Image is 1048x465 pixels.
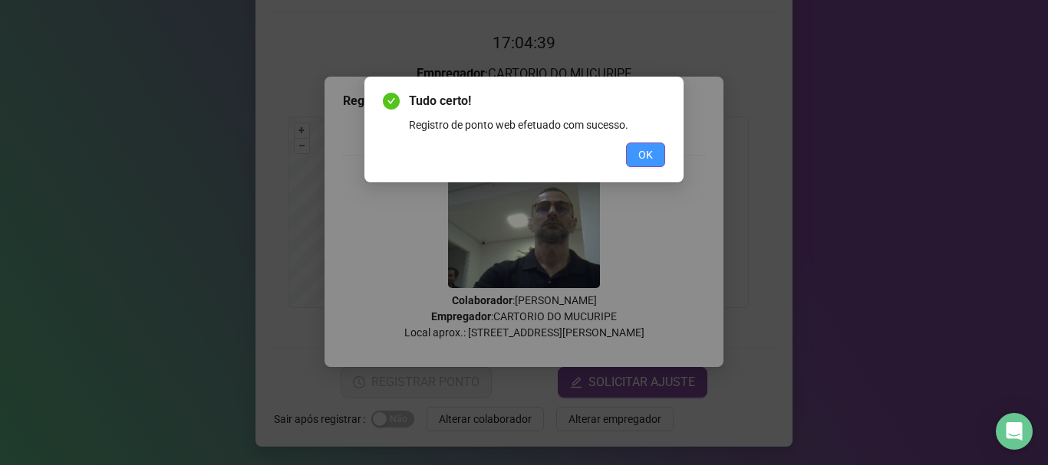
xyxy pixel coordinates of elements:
[638,146,653,163] span: OK
[409,116,665,133] div: Registro de ponto web efetuado com sucesso.
[383,93,400,110] span: check-circle
[409,92,665,110] span: Tudo certo!
[626,142,665,167] button: OK
[996,413,1033,450] div: Open Intercom Messenger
